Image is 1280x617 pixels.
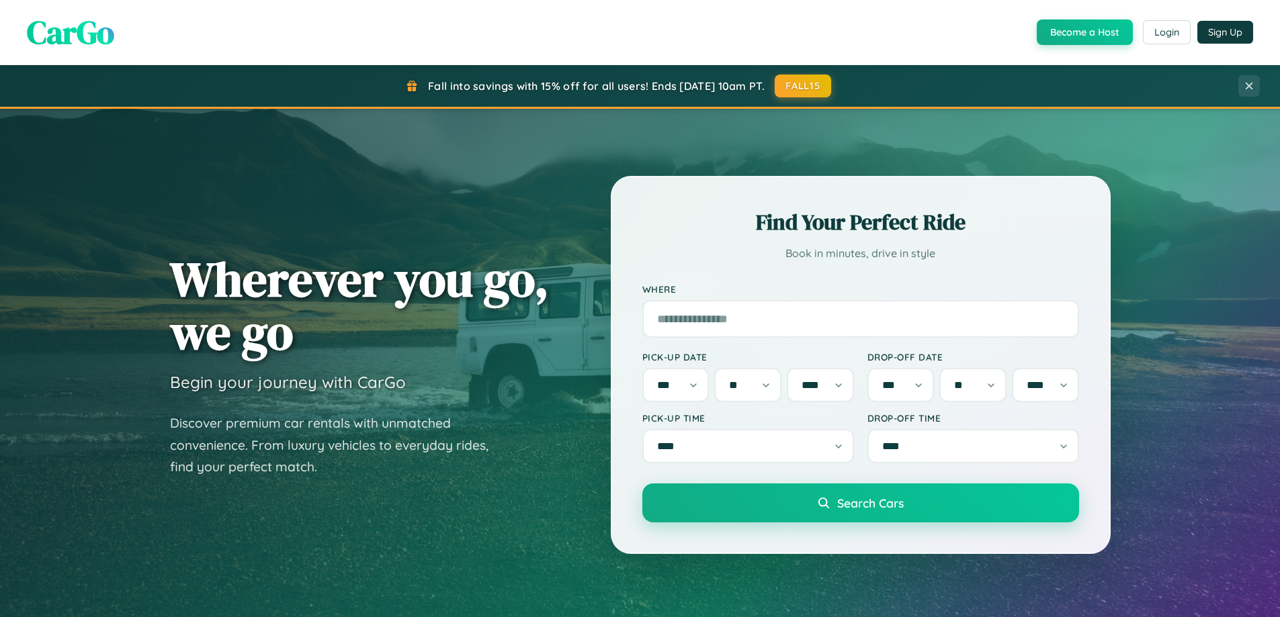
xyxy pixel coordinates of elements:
span: Fall into savings with 15% off for all users! Ends [DATE] 10am PT. [428,79,765,93]
label: Drop-off Time [867,412,1079,424]
label: Pick-up Time [642,412,854,424]
h3: Begin your journey with CarGo [170,372,406,392]
button: Become a Host [1037,19,1133,45]
label: Where [642,283,1079,295]
h1: Wherever you go, we go [170,252,549,359]
button: Sign Up [1197,21,1253,44]
h2: Find Your Perfect Ride [642,207,1079,237]
button: Login [1143,20,1191,44]
button: Search Cars [642,483,1079,522]
span: Search Cars [837,495,904,510]
label: Drop-off Date [867,351,1079,363]
button: FALL15 [775,75,831,97]
span: CarGo [27,10,114,54]
p: Book in minutes, drive in style [642,244,1079,263]
p: Discover premium car rentals with unmatched convenience. From luxury vehicles to everyday rides, ... [170,412,506,478]
label: Pick-up Date [642,351,854,363]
